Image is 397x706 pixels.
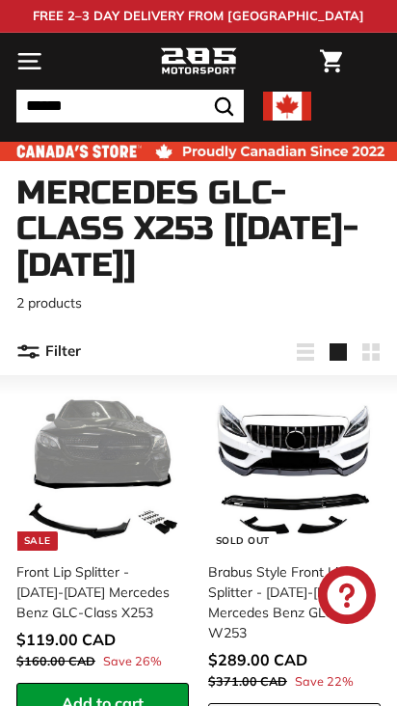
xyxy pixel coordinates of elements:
[208,562,369,643] div: Brabus Style Front Lip Splitter - [DATE]-[DATE] Mercedes Benz GLC W253
[209,531,277,551] div: Sold Out
[160,45,237,78] img: Logo_285_Motorsport_areodynamics_components
[310,34,352,89] a: Cart
[215,393,374,552] img: x253
[17,531,58,551] div: Sale
[16,90,244,122] input: Search
[16,385,189,683] a: Sale mercedes front lip Front Lip Splitter - [DATE]-[DATE] Mercedes Benz GLC-Class X253 Save 26%
[16,562,177,623] div: Front Lip Splitter - [DATE]-[DATE] Mercedes Benz GLC-Class X253
[295,672,354,691] span: Save 22%
[16,329,81,375] button: Filter
[208,650,307,669] span: $289.00 CAD
[312,566,382,629] inbox-online-store-chat: Shopify online store chat
[16,293,381,313] p: 2 products
[16,630,116,649] span: $119.00 CAD
[16,653,95,668] span: $160.00 CAD
[16,176,381,284] h1: Mercedes GLC-Class X253 [[DATE]-[DATE]]
[103,652,162,670] span: Save 26%
[23,393,182,552] img: mercedes front lip
[208,385,381,703] a: Sold Out x253 Brabus Style Front Lip Splitter - [DATE]-[DATE] Mercedes Benz GLC W253 Save 22%
[33,7,364,26] p: FREE 2–3 DAY DELIVERY FROM [GEOGRAPHIC_DATA]
[208,673,287,689] span: $371.00 CAD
